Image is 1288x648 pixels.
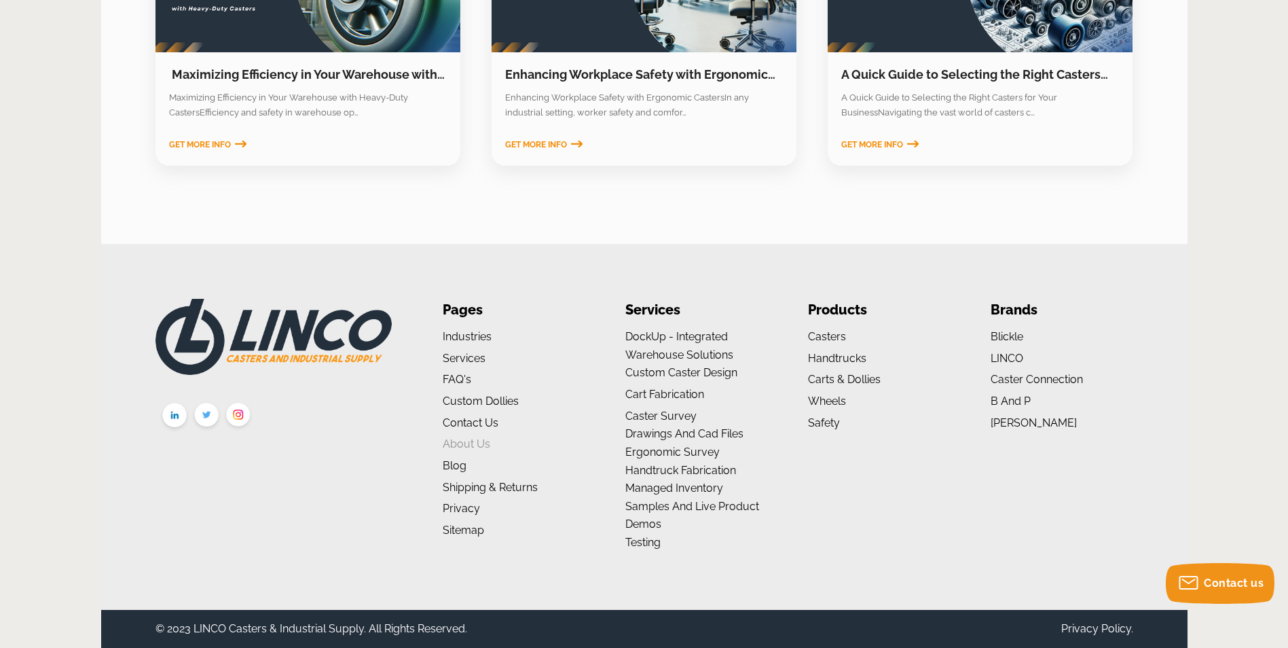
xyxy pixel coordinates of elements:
a: Services [443,352,485,365]
a: DockUp - Integrated Warehouse Solutions [625,330,733,361]
img: LINCO CASTERS & INDUSTRIAL SUPPLY [155,299,392,375]
span: Get More Info [841,140,903,149]
a: Cart Fabrication [625,388,704,401]
li: Pages [443,299,585,321]
button: Contact us [1166,563,1274,604]
a: Sitemap [443,524,484,537]
a: [PERSON_NAME] [991,416,1077,429]
a: Blickle [991,330,1023,343]
a: Custom Dollies [443,395,519,408]
span: Get More Info [505,140,567,149]
span: Get More Info [169,140,231,149]
a: Blog [443,459,466,472]
img: linkedin.png [159,400,191,434]
a: Carts & Dollies [808,373,881,386]
li: Products [808,299,950,321]
a: Testing [625,536,661,549]
a: Privacy Policy. [1061,622,1133,635]
a: Get More Info [505,140,583,149]
section: A Quick Guide to Selecting the Right Casters for Your BusinessNavigating the vast world of caster... [828,90,1133,120]
section: Maximizing Efficiency in Your Warehouse with Heavy-Duty CastersEfficiency and safety in warehouse... [155,90,460,120]
a: Ergonomic Survey [625,446,720,458]
section: Enhancing Workplace Safety with Ergonomic CastersIn any industrial setting, worker safety and com... [492,90,796,120]
a: Industries [443,330,492,343]
a: ​ Maximizing Efficiency in Your Warehouse with Heavy-Duty Casters [169,67,445,99]
a: Caster Survey [625,410,697,422]
a: Handtruck Fabrication [625,464,736,477]
a: A Quick Guide to Selecting the Right Casters for Your Business [841,67,1108,99]
a: Samples and Live Product Demos [625,500,759,531]
div: © 2023 LINCO Casters & Industrial Supply. All Rights Reserved. [155,620,467,638]
a: Handtrucks [808,352,866,365]
a: Shipping & Returns [443,481,538,494]
span: Contact us [1204,577,1264,590]
a: Enhancing Workplace Safety with Ergonomic Casters [505,67,775,99]
a: Contact Us [443,416,498,429]
img: instagram.png [223,400,255,433]
a: Get More Info [841,140,919,149]
a: About us [443,437,490,450]
a: Get More Info [169,140,246,149]
li: Brands [991,299,1133,321]
a: Managed Inventory [625,482,723,494]
a: Custom Caster Design [625,366,737,379]
a: Caster Connection [991,373,1083,386]
li: Services [625,299,767,321]
a: FAQ's [443,373,471,386]
a: B and P [991,395,1031,408]
a: LINCO [991,352,1023,365]
a: Drawings and Cad Files [625,427,743,440]
a: Privacy [443,502,480,515]
a: Casters [808,330,846,343]
img: twitter.png [191,400,223,433]
a: Safety [808,416,840,429]
a: Wheels [808,395,846,408]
